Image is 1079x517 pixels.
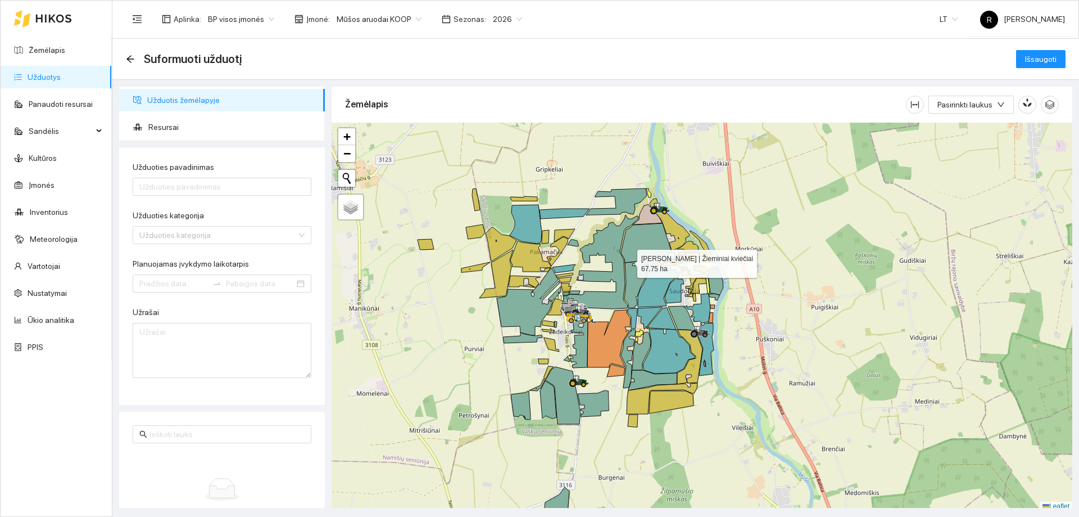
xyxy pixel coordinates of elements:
[28,316,74,325] a: Ūkio analitika
[28,262,60,271] a: Vartotojai
[144,50,242,68] span: Suformuoti užduotį
[208,11,274,28] span: BP visos įmonės
[29,100,93,109] a: Panaudoti resursai
[343,146,351,160] span: −
[133,258,249,270] label: Planuojamas įvykdymo laikotarpis
[1016,50,1066,68] button: Išsaugoti
[337,11,421,28] span: Mūšos aruodai KOOP
[906,100,923,109] span: column-width
[30,235,78,244] a: Meteorologija
[294,15,303,24] span: shop
[338,128,355,145] a: Zoom in
[980,15,1065,24] span: [PERSON_NAME]
[940,11,958,28] span: LT
[493,11,522,28] span: 2026
[987,11,992,29] span: R
[338,170,355,187] button: Initiate a new search
[174,13,201,25] span: Aplinka :
[133,161,214,173] label: Užduoties pavadinimas
[126,55,135,64] span: arrow-left
[29,46,65,55] a: Žemėlapis
[132,14,142,24] span: menu-fold
[442,15,451,24] span: calendar
[1025,53,1057,65] span: Išsaugoti
[28,73,61,82] a: Užduotys
[345,88,906,120] div: Žemėlapis
[29,120,93,142] span: Sandėlis
[306,13,330,25] span: Įmonė :
[906,96,924,114] button: column-width
[149,428,305,440] input: Ieškoti lauko
[338,145,355,162] a: Zoom out
[212,279,221,288] span: to
[139,430,147,438] span: search
[30,208,68,217] a: Inventorius
[28,289,67,298] a: Nustatymai
[133,210,204,222] label: Užduoties kategorija
[338,195,363,219] a: Layers
[139,227,297,244] input: Užduoties kategorija
[126,8,148,30] button: menu-fold
[937,98,992,111] span: Pasirinkti laukus
[454,13,486,25] span: Sezonas :
[928,96,1014,114] button: Pasirinkti laukusdown
[343,129,351,143] span: +
[133,307,159,318] label: Užrašai
[28,343,43,352] a: PPIS
[139,277,208,290] input: Planuojamas įvykdymo laikotarpis
[148,116,316,138] span: Resursai
[997,101,1005,110] span: down
[226,277,294,290] input: Pabaigos data
[126,55,135,64] div: Atgal
[147,89,316,111] span: Užduotis žemėlapyje
[133,178,311,196] input: Užduoties pavadinimas
[133,323,311,378] textarea: Užrašai
[212,279,221,288] span: swap-right
[29,154,57,163] a: Kultūros
[1042,502,1069,510] a: Leaflet
[162,15,171,24] span: layout
[29,181,55,190] a: Įmonės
